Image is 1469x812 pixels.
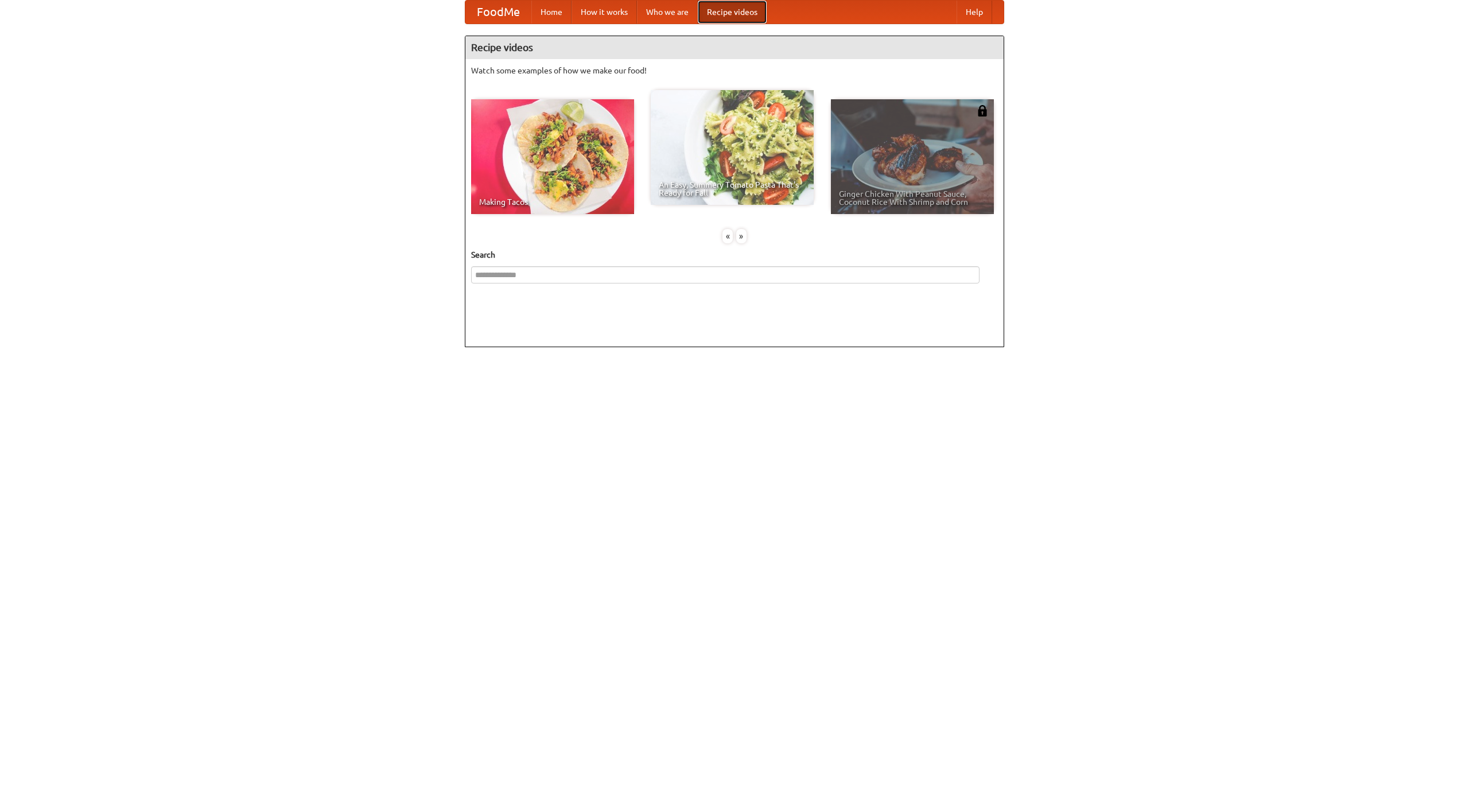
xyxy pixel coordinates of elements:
a: An Easy, Summery Tomato Pasta That's Ready for Fall [651,90,814,205]
h4: Recipe videos [465,36,1004,59]
a: How it works [572,1,637,24]
span: Making Tacos [479,198,626,206]
a: Recipe videos [698,1,767,24]
a: FoodMe [465,1,531,24]
a: Making Tacos [471,99,634,214]
p: Watch some examples of how we make our food! [471,65,998,76]
a: Who we are [637,1,698,24]
div: « [722,229,733,243]
a: Help [957,1,992,24]
h5: Search [471,249,998,261]
span: An Easy, Summery Tomato Pasta That's Ready for Fall [659,181,806,197]
div: » [736,229,747,243]
img: 483408.png [977,105,988,116]
a: Home [531,1,572,24]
